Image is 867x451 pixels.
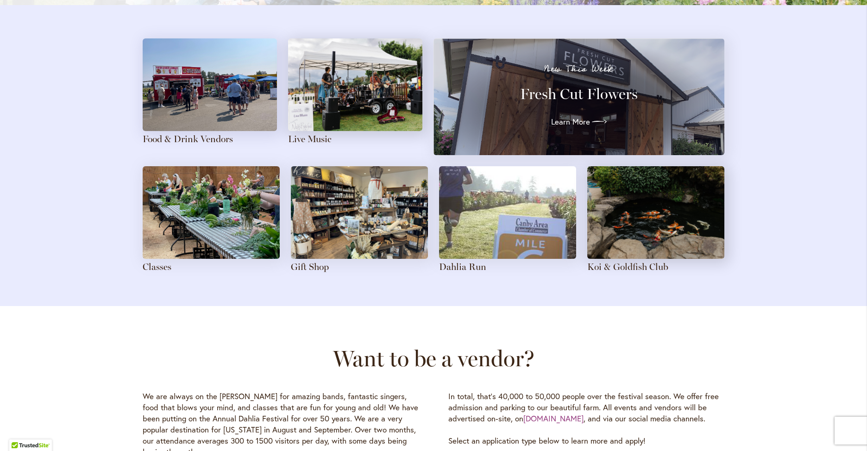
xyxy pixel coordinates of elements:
a: [DOMAIN_NAME] [523,413,584,424]
span: Learn More [551,116,590,127]
a: Food & Drink Vendors [143,133,233,144]
a: Gift Shop [291,261,329,272]
img: Attendees gather around food trucks on a sunny day at the farm [143,38,277,131]
h3: Fresh Cut Flowers [450,85,708,103]
a: Koi & Goldfish Club [587,261,668,272]
img: Orange and white mottled koi swim in a rock-lined pond [587,166,724,259]
a: Classes [143,261,171,272]
a: Learn More [551,114,607,129]
p: New This Week [450,64,708,74]
img: A four-person band plays with a field of pink dahlias in the background [288,38,422,131]
p: In total, that's 40,000 to 50,000 people over the festival season. We offer free admission and pa... [448,391,724,424]
img: The dahlias themed gift shop has a feature table in the center, with shelves of local and special... [291,166,428,259]
a: Live Music [288,133,332,144]
h2: Want to be a vendor? [137,345,730,371]
img: A runner passes the mile 6 sign in a field of dahlias [439,166,576,259]
a: Dahlia Run [439,261,486,272]
img: Blank canvases are set up on long tables in anticipation of an art class [143,166,280,259]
